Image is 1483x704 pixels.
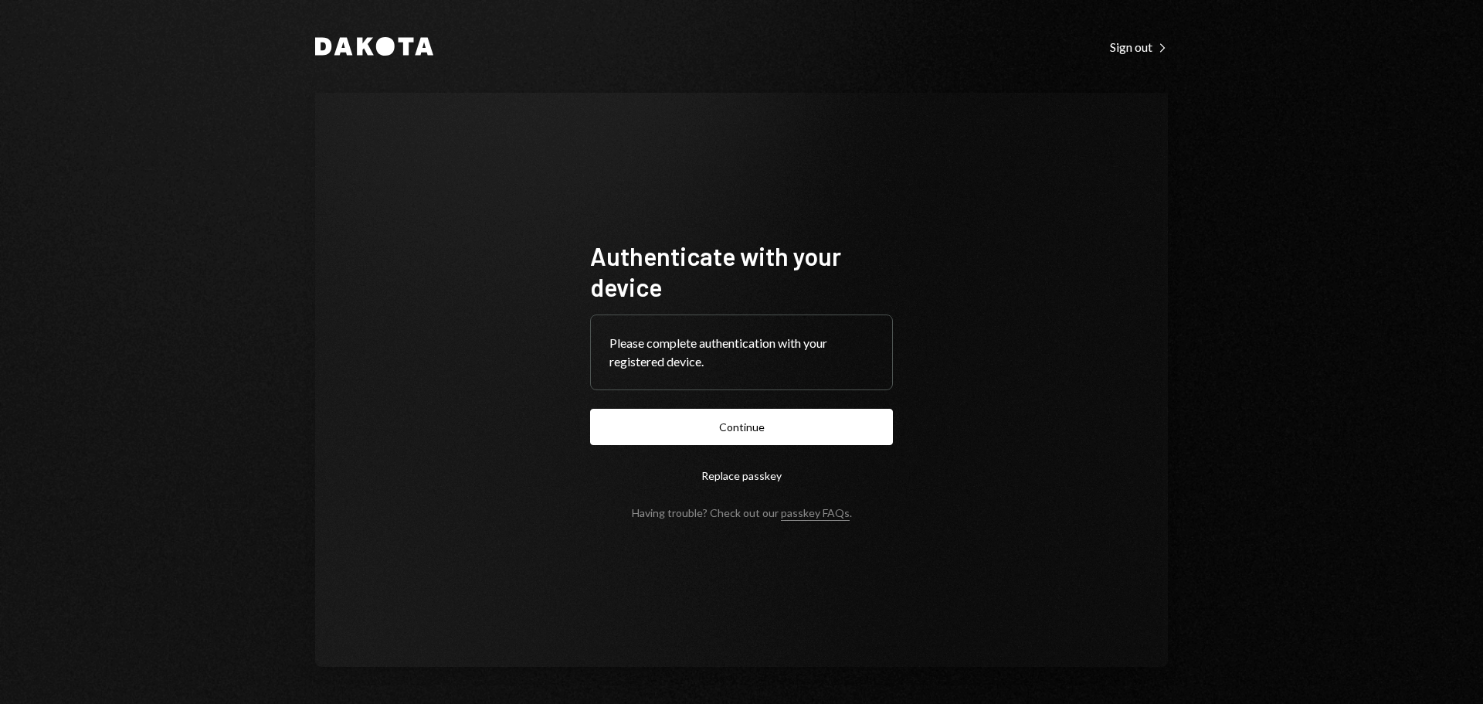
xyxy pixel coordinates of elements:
[1110,39,1168,55] div: Sign out
[632,506,852,519] div: Having trouble? Check out our .
[590,409,893,445] button: Continue
[590,457,893,494] button: Replace passkey
[1110,38,1168,55] a: Sign out
[590,240,893,302] h1: Authenticate with your device
[781,506,850,521] a: passkey FAQs
[609,334,874,371] div: Please complete authentication with your registered device.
